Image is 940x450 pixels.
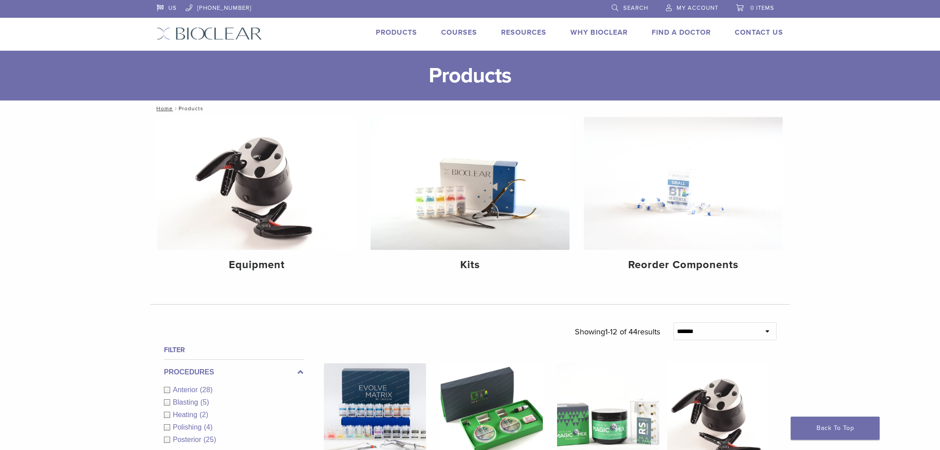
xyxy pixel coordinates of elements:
[591,257,776,273] h4: Reorder Components
[605,327,637,337] span: 1-12 of 44
[441,28,477,37] a: Courses
[157,117,356,279] a: Equipment
[370,117,570,250] img: Kits
[173,106,179,111] span: /
[735,28,783,37] a: Contact Us
[173,386,200,394] span: Anterior
[584,117,783,279] a: Reorder Components
[164,367,303,378] label: Procedures
[150,100,790,117] nav: Products
[501,28,546,37] a: Resources
[157,27,262,40] img: Bioclear
[200,386,212,394] span: (28)
[623,4,648,12] span: Search
[791,417,880,440] a: Back To Top
[370,117,570,279] a: Kits
[164,345,303,355] h4: Filter
[378,257,562,273] h4: Kits
[204,423,213,431] span: (4)
[173,411,199,418] span: Heating
[584,117,783,250] img: Reorder Components
[154,105,173,112] a: Home
[376,28,417,37] a: Products
[200,398,209,406] span: (5)
[173,423,204,431] span: Polishing
[575,322,660,341] p: Showing results
[173,436,203,443] span: Posterior
[203,436,216,443] span: (25)
[199,411,208,418] span: (2)
[173,398,200,406] span: Blasting
[157,117,356,250] img: Equipment
[677,4,718,12] span: My Account
[652,28,711,37] a: Find A Doctor
[750,4,774,12] span: 0 items
[164,257,349,273] h4: Equipment
[570,28,628,37] a: Why Bioclear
